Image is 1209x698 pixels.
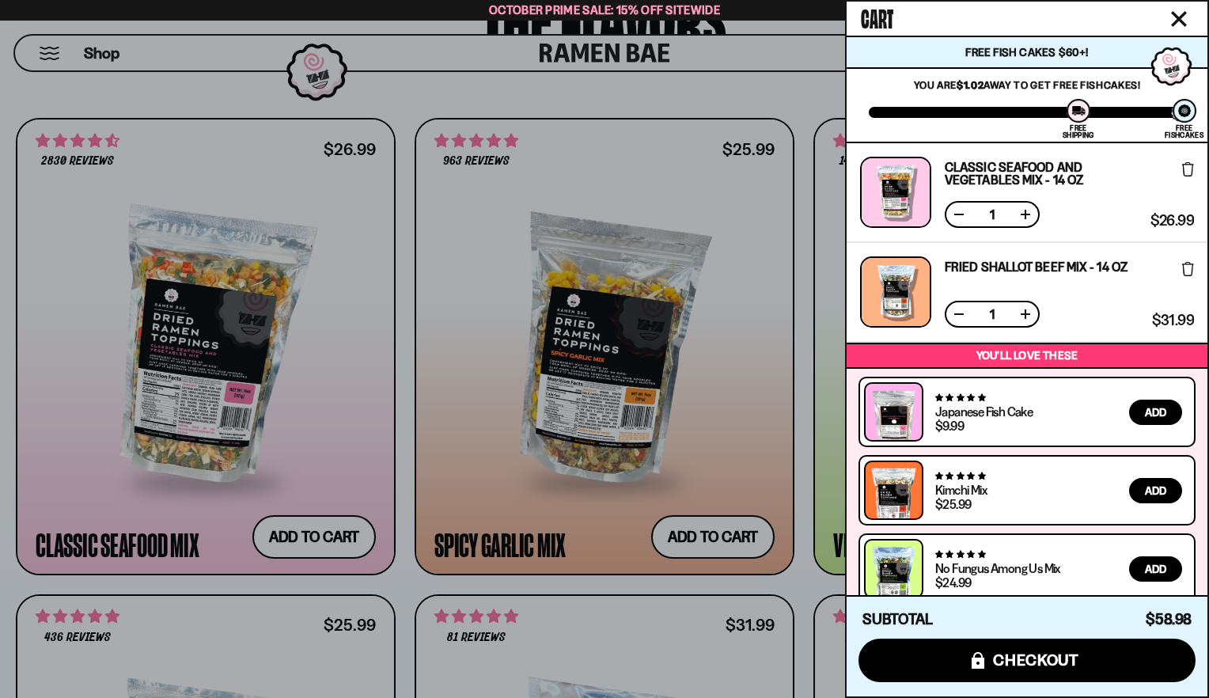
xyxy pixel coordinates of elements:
[935,419,964,432] div: $9.99
[935,576,971,589] div: $24.99
[1063,124,1093,138] div: Free Shipping
[945,161,1145,186] a: Classic Seafood and Vegetables Mix - 14 OZ
[858,639,1196,682] button: checkout
[935,549,985,560] span: 4.82 stars
[935,471,985,481] span: 4.76 stars
[1167,7,1191,31] button: Close cart
[935,404,1033,419] a: Japanese Fish Cake
[1145,563,1166,575] span: Add
[993,651,1079,669] span: checkout
[1145,485,1166,496] span: Add
[935,560,1060,576] a: No Fungus Among Us Mix
[935,482,987,498] a: Kimchi Mix
[862,612,933,628] h4: Subtotal
[1129,478,1182,503] button: Add
[945,260,1128,273] a: Fried Shallot Beef Mix - 14 OZ
[1165,124,1203,138] div: Free Fishcakes
[1152,313,1194,328] span: $31.99
[935,498,971,510] div: $25.99
[965,45,1088,59] span: Free Fish Cakes $60+!
[489,2,720,17] span: October Prime Sale: 15% off Sitewide
[1145,407,1166,418] span: Add
[1146,610,1192,628] span: $58.98
[869,78,1185,91] p: You are away to get Free Fishcakes!
[851,348,1203,363] p: You’ll love these
[980,308,1005,321] span: 1
[1150,214,1194,228] span: $26.99
[957,78,983,91] strong: $1.02
[980,208,1005,221] span: 1
[935,393,985,403] span: 4.77 stars
[861,1,893,32] span: Cart
[1129,556,1182,582] button: Add
[1129,400,1182,425] button: Add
